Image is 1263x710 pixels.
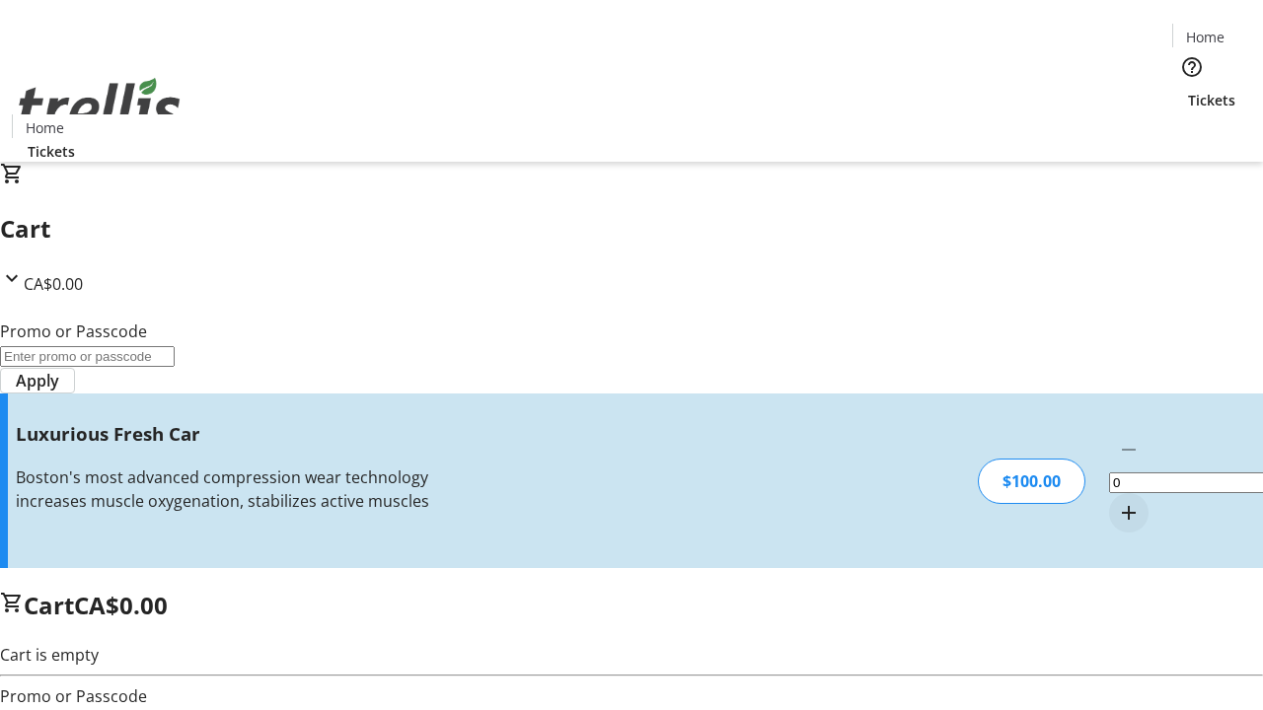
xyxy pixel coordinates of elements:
a: Tickets [12,141,91,162]
span: Tickets [28,141,75,162]
a: Tickets [1172,90,1251,110]
span: CA$0.00 [24,273,83,295]
span: Home [1186,27,1225,47]
button: Cart [1172,110,1212,150]
button: Help [1172,47,1212,87]
img: Orient E2E Organization J4J3ysvf7O's Logo [12,56,187,155]
button: Increment by one [1109,493,1149,532]
span: Apply [16,369,59,392]
span: CA$0.00 [74,589,168,621]
a: Home [13,117,76,138]
div: Boston's most advanced compression wear technology increases muscle oxygenation, stabilizes activ... [16,465,447,513]
h3: Luxurious Fresh Car [16,420,447,448]
a: Home [1173,27,1236,47]
span: Home [26,117,64,138]
div: $100.00 [978,459,1085,504]
span: Tickets [1188,90,1235,110]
